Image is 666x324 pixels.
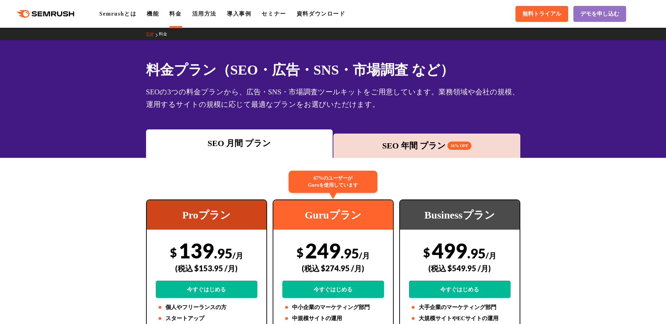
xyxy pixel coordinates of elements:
span: $ [423,245,430,259]
span: 16% OFF [447,142,471,150]
a: 活用方法 [192,11,216,17]
span: 無料トライアル [522,10,561,18]
div: SEOの3つの料金プランから、広告・SNS・市場調査ツールキットをご用意しています。業務領域や会社の規模、運用するサイトの規模に応じて最適なプランをお選びいただけます。 [146,86,520,111]
span: $ [297,245,304,259]
div: Proプラン [147,200,266,230]
span: /月 [232,251,243,260]
li: 個人やフリーランスの方 [156,303,257,312]
span: デモを申し込む [580,10,619,18]
div: 499 [409,238,511,298]
span: /月 [486,251,496,260]
a: Semrushとは [99,11,136,17]
div: 249 [282,238,384,298]
div: SEO 月間 プラン [150,137,330,150]
h1: 料金プラン（SEO・広告・SNS・市場調査 など） [146,60,520,80]
div: (税込 $274.95 /月) [282,256,384,281]
li: 中小企業のマーケティング部門 [282,303,384,312]
li: 大手企業のマーケティング部門 [409,303,511,312]
div: (税込 $549.95 /月) [409,256,511,281]
div: 139 [156,238,257,298]
li: 大規模サイトやECサイトの運用 [409,314,511,323]
a: 今すぐはじめる [282,281,384,298]
a: 料金 [169,11,181,17]
span: $ [170,245,177,259]
a: TOP [146,32,159,36]
span: .95 [341,245,359,261]
a: 料金 [159,32,172,36]
a: 無料トライアル [515,6,568,22]
a: セミナー [262,11,286,17]
div: Guruプラン [273,200,393,230]
li: 中規模サイトの運用 [282,314,384,323]
a: デモを申し込む [573,6,626,22]
a: 導入事例 [227,11,251,17]
div: (税込 $153.95 /月) [156,256,257,281]
span: .95 [214,245,232,261]
div: 67%のユーザーが Guruを使用しています [289,171,377,193]
a: 今すぐはじめる [409,281,511,298]
span: /月 [359,251,370,260]
span: .95 [467,245,486,261]
a: 今すぐはじめる [156,281,257,298]
div: SEO 年間 プラン [337,139,517,152]
a: 機能 [147,11,159,17]
a: 資料ダウンロード [297,11,345,17]
div: Businessプラン [400,200,520,230]
li: スタートアップ [156,314,257,323]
